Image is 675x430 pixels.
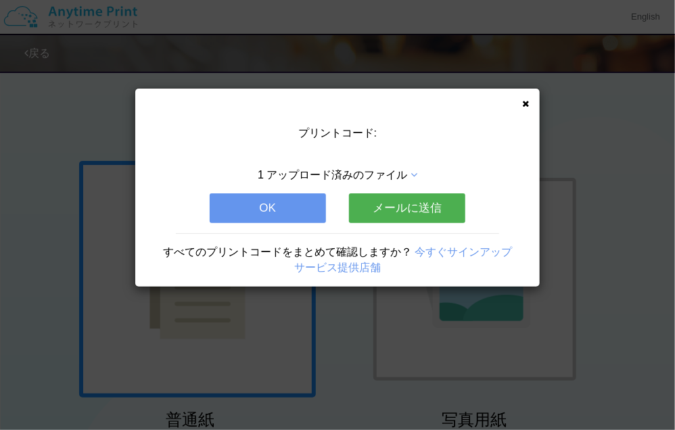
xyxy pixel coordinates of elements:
span: 1 アップロード済みのファイル [258,169,407,181]
span: すべてのプリントコードをまとめて確認しますか？ [163,246,412,258]
button: メールに送信 [349,193,465,223]
a: 今すぐサインアップ [415,246,512,258]
span: プリントコード: [298,127,377,139]
button: OK [210,193,326,223]
a: サービス提供店舗 [294,262,381,273]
